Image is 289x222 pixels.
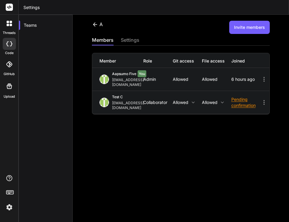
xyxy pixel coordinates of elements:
p: Allowed [173,100,202,105]
div: [EMAIL_ADDRESS][DOMAIN_NAME] [112,78,146,87]
label: Upload [4,94,15,99]
img: profile_image [99,75,109,84]
div: Git access [173,58,202,64]
div: Teams [19,19,72,32]
p: Allowed [173,77,202,82]
div: Role [143,58,172,64]
img: profile_image [99,98,109,107]
label: threads [3,30,16,35]
div: Member [99,58,143,64]
div: Collaborator [143,100,172,105]
p: Allowed [202,77,231,82]
div: Joined [231,58,260,64]
div: settings [121,36,139,45]
label: GitHub [4,71,15,77]
span: test c [112,95,123,99]
button: Invite members [229,21,270,34]
div: File access [202,58,231,64]
label: code [5,50,14,56]
div: Pending confirmation [231,96,260,108]
div: Admin [143,77,172,82]
div: A [92,21,103,28]
span: Aapsumo five [112,71,136,76]
img: settings [4,202,14,212]
div: [EMAIL_ADDRESS][DOMAIN_NAME] [112,101,146,110]
p: Allowed [202,100,231,105]
div: 6 hours ago [231,77,260,82]
div: members [92,36,114,45]
span: You [138,70,146,77]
